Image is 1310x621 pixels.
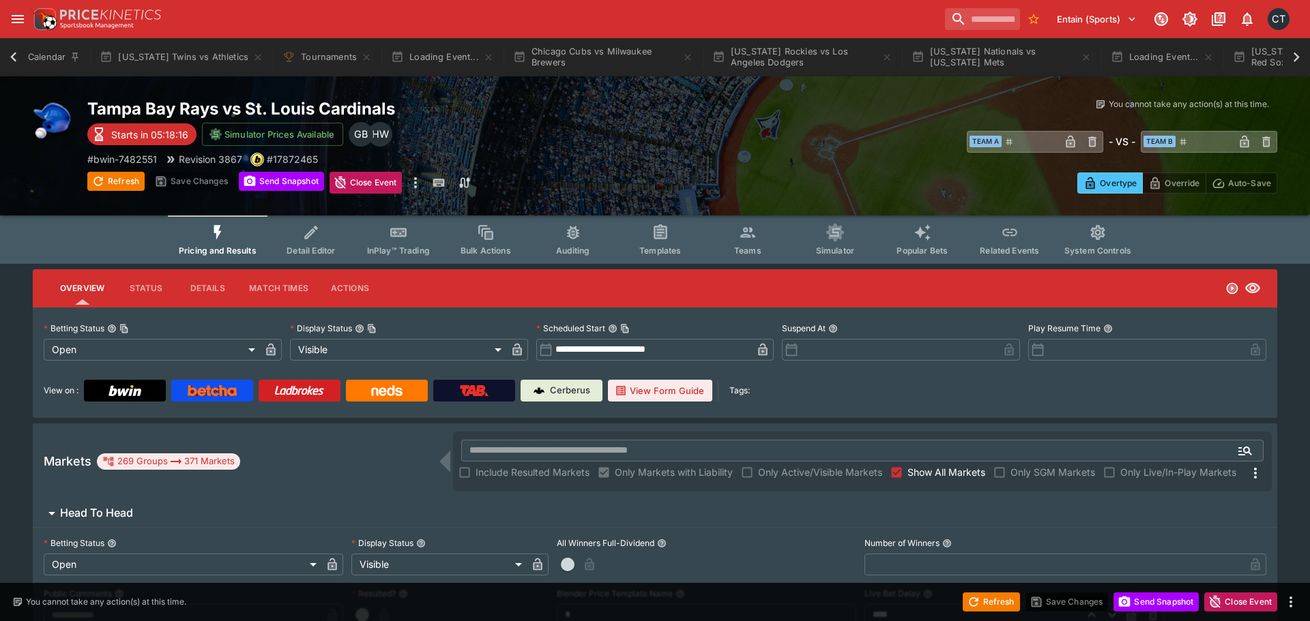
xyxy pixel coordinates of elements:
button: Refresh [87,172,145,191]
span: Templates [639,245,681,256]
button: Auto-Save [1206,172,1277,194]
img: Betcha [188,385,237,396]
div: Open [44,339,260,361]
button: Display Status [416,539,426,548]
span: Teams [734,245,761,256]
button: Overtype [1077,172,1143,194]
div: Visible [290,339,506,361]
label: Tags: [729,380,750,402]
button: Send Snapshot [239,172,324,191]
span: Detail Editor [287,245,335,256]
button: Play Resume Time [1103,324,1113,333]
button: Betting StatusCopy To Clipboard [107,324,117,333]
img: Ladbrokes [274,385,324,396]
button: Toggle light/dark mode [1178,7,1202,31]
span: Team B [1144,136,1176,147]
h5: Markets [44,453,91,469]
button: Head To Head [33,500,1277,527]
p: Suspend At [782,322,826,334]
span: Only SGM Markets [1010,465,1095,479]
p: Revision 3867 [179,152,242,166]
span: Pricing and Results [179,245,257,256]
button: No Bookmarks [1023,8,1045,30]
p: Cerberus [550,384,590,397]
p: Auto-Save [1228,176,1271,190]
svg: Open [1225,282,1239,295]
button: Actions [319,272,381,305]
button: Close Event [1204,592,1277,611]
div: Event type filters [168,215,1142,264]
p: Copy To Clipboard [267,152,318,166]
button: [US_STATE] Rockies vs Los Angeles Dodgers [704,38,901,76]
span: Team A [970,136,1002,147]
h6: - VS - [1109,134,1135,149]
button: Cameron Tarver [1264,4,1294,34]
button: Loading Event... [383,38,502,76]
img: PriceKinetics [60,10,161,20]
img: Neds [371,385,402,396]
button: Overview [49,272,115,305]
p: You cannot take any action(s) at this time. [1109,98,1269,110]
button: All Winners Full-Dividend [657,539,667,548]
img: Bwin [108,385,141,396]
svg: More [1247,465,1264,481]
span: Auditing [556,245,589,256]
button: Match Times [238,272,319,305]
button: Copy To Clipboard [119,324,129,333]
img: Cerberus [534,385,544,396]
p: Betting Status [44,322,104,334]
button: Chicago Cubs vs Milwaukee Brewers [505,38,701,76]
p: Scheduled Start [536,322,605,334]
button: Details [177,272,238,305]
p: Override [1165,176,1199,190]
button: Select Tenant [1049,8,1145,30]
div: Harry Walker [368,122,392,147]
button: more [407,172,424,194]
p: Display Status [351,537,413,549]
button: Suspend At [828,324,838,333]
div: 269 Groups 371 Markets [102,453,235,470]
button: Scheduled StartCopy To Clipboard [608,324,617,333]
span: Popular Bets [897,245,948,256]
img: Sportsbook Management [60,22,134,29]
img: baseball.png [33,98,76,142]
span: Show All Markets [907,465,985,479]
button: Documentation [1206,7,1231,31]
button: Override [1142,172,1206,194]
button: more [1283,594,1299,610]
h2: Copy To Clipboard [87,98,682,119]
button: Open [1233,438,1257,463]
img: bwin.png [251,153,263,166]
img: TabNZ [460,385,489,396]
button: Tournaments [274,38,380,76]
button: Copy To Clipboard [620,324,630,333]
button: Loading Event... [1103,38,1222,76]
button: Display StatusCopy To Clipboard [355,324,364,333]
button: [US_STATE] Twins vs Athletics [91,38,272,76]
p: Overtype [1100,176,1137,190]
p: Display Status [290,322,352,334]
label: View on : [44,380,78,402]
button: Betting Status [107,539,117,548]
div: Open [44,554,321,575]
input: search [945,8,1020,30]
span: Only Active/Visible Markets [758,465,882,479]
span: Simulator [816,245,854,256]
button: Close Event [330,172,403,194]
button: Status [115,272,177,305]
div: bwin [250,153,264,166]
div: Gareth Brown [349,122,373,147]
button: Refresh [963,592,1020,611]
span: Related Events [980,245,1039,256]
h6: Head To Head [60,506,133,520]
span: Only Markets with Liability [615,465,733,479]
p: You cannot take any action(s) at this time. [26,596,186,608]
svg: Visible [1244,280,1261,297]
p: Number of Winners [864,537,940,549]
div: Visible [351,554,527,575]
span: System Controls [1064,245,1131,256]
div: Cameron Tarver [1268,8,1290,30]
p: Copy To Clipboard [87,152,157,166]
span: InPlay™ Trading [367,245,430,256]
a: Cerberus [521,380,602,402]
